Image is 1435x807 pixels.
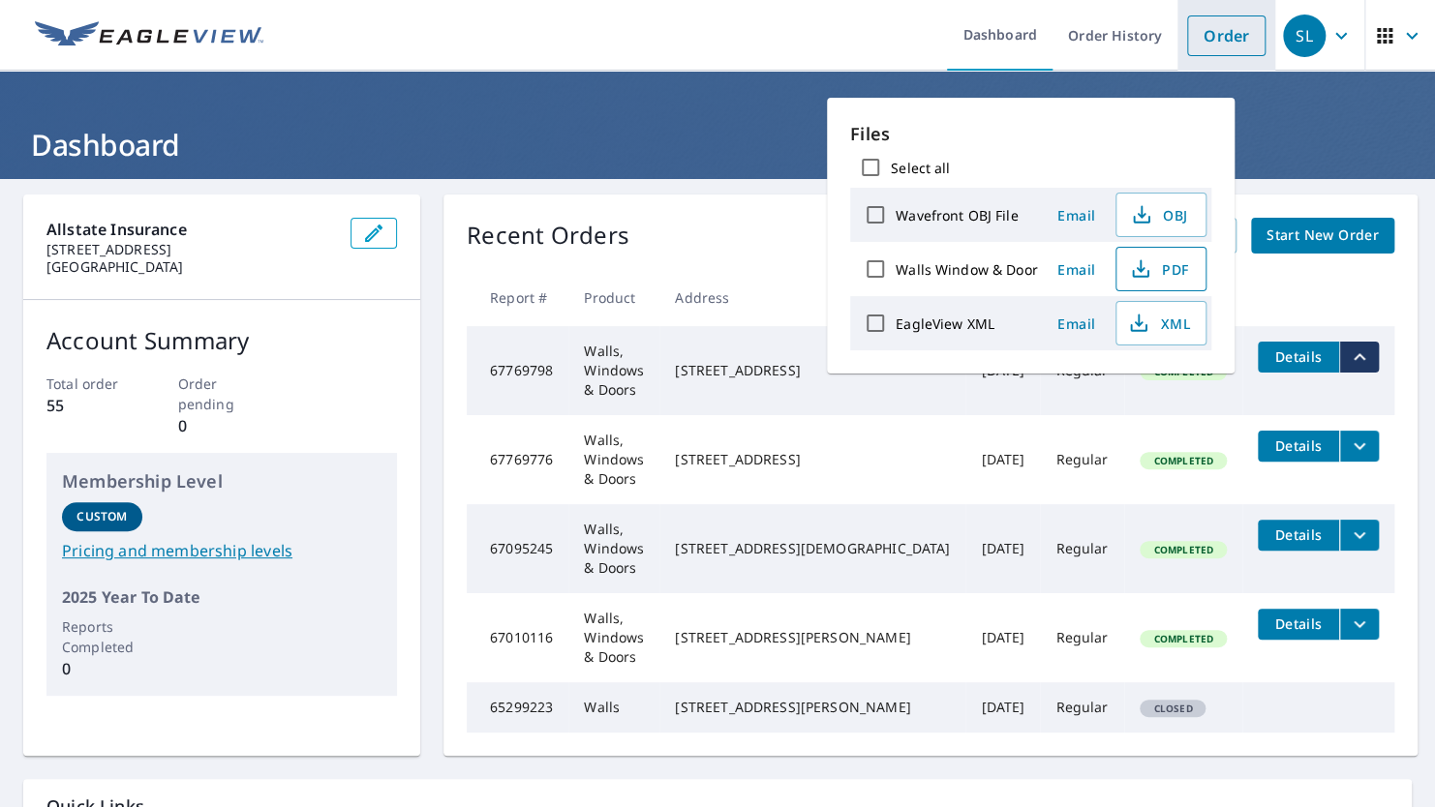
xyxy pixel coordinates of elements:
div: [STREET_ADDRESS] [675,450,950,469]
p: Total order [46,374,135,394]
span: Details [1269,436,1328,455]
label: Walls Window & Door [896,260,1038,279]
td: Walls [568,682,659,732]
td: Regular [1040,682,1124,732]
div: [STREET_ADDRESS][PERSON_NAME] [675,628,950,647]
button: OBJ [1115,193,1206,237]
button: PDF [1115,247,1206,291]
td: Regular [1040,504,1124,593]
p: Membership Level [62,468,382,494]
p: Order pending [178,374,266,414]
span: Completed [1142,632,1224,645]
button: detailsBtn-67095245 [1258,520,1339,551]
td: 67095245 [467,504,568,593]
th: Report # [467,269,568,326]
div: [STREET_ADDRESS][PERSON_NAME] [675,698,950,717]
span: OBJ [1128,203,1190,226]
span: PDF [1128,257,1190,281]
td: 67010116 [467,593,568,682]
td: 67769776 [467,415,568,504]
button: detailsBtn-67769798 [1258,342,1339,373]
td: Regular [1040,415,1124,504]
td: [DATE] [965,682,1040,732]
button: detailsBtn-67010116 [1258,609,1339,640]
button: filesDropdownBtn-67010116 [1339,609,1379,640]
p: Reports Completed [62,616,142,657]
p: Allstate Insurance [46,218,335,241]
p: Files [850,121,1211,147]
button: detailsBtn-67769776 [1258,431,1339,462]
td: 65299223 [467,682,568,732]
span: Details [1269,614,1328,633]
button: filesDropdownBtn-67095245 [1339,520,1379,551]
th: Product [568,269,659,326]
span: Start New Order [1267,224,1379,248]
img: EV Logo [35,21,263,50]
span: Completed [1142,454,1224,467]
a: Order [1187,15,1266,56]
span: XML [1128,312,1190,335]
div: [STREET_ADDRESS] [675,361,950,380]
p: 55 [46,394,135,417]
td: [DATE] [965,415,1040,504]
p: 0 [178,414,266,437]
span: Details [1269,525,1328,544]
a: Pricing and membership levels [62,539,382,562]
label: EagleView XML [896,314,994,333]
button: Email [1046,254,1108,284]
span: Details [1269,347,1328,366]
p: 0 [62,657,142,680]
p: Recent Orders [467,218,629,254]
td: Walls, Windows & Doors [568,593,659,682]
p: Account Summary [46,323,397,358]
div: [STREET_ADDRESS][DEMOGRAPHIC_DATA] [675,539,950,558]
span: Email [1053,206,1100,224]
button: filesDropdownBtn-67769798 [1339,342,1379,373]
p: [STREET_ADDRESS] [46,241,335,258]
td: Walls, Windows & Doors [568,504,659,593]
td: 67769798 [467,326,568,415]
span: Email [1053,260,1100,279]
td: Walls, Windows & Doors [568,326,659,415]
p: Custom [76,508,127,525]
th: Address [659,269,965,326]
div: SL [1283,15,1326,57]
span: Closed [1142,702,1204,715]
button: filesDropdownBtn-67769776 [1339,431,1379,462]
td: Walls, Windows & Doors [568,415,659,504]
h1: Dashboard [23,125,1412,164]
td: [DATE] [965,593,1040,682]
p: [GEOGRAPHIC_DATA] [46,258,335,276]
span: Email [1053,314,1100,333]
span: Completed [1142,543,1224,556]
button: Email [1046,200,1108,230]
a: Start New Order [1251,218,1394,254]
p: 2025 Year To Date [62,585,382,609]
label: Select all [891,159,950,177]
button: XML [1115,301,1206,345]
label: Wavefront OBJ File [896,206,1018,224]
button: Email [1046,309,1108,339]
td: Regular [1040,593,1124,682]
td: [DATE] [965,504,1040,593]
